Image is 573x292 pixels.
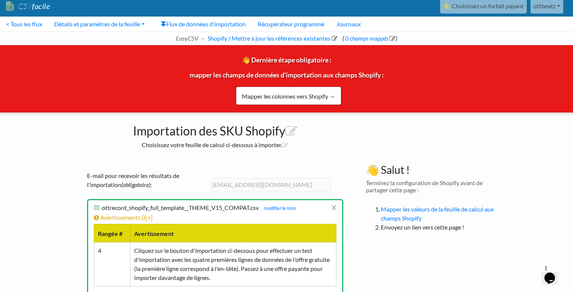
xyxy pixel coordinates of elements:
font: ) [144,214,145,221]
font: mapper les champs de données d’importation aux champs Shopify : [189,71,384,79]
font: Terminez la configuration de Shopify avant de partager cette page : [366,179,483,193]
font: Avertissement [134,230,174,237]
font: : [150,181,152,188]
font: facile [32,2,50,11]
a: modifier le nom [260,205,296,211]
font: Cliquez sur le bouton d'importation ci-dessous pour effectuer un test d'importation avec les quat... [134,247,330,281]
font: ) [396,35,397,42]
font: x [332,201,336,213]
font: ottbeatz [533,2,556,9]
font: Mapper les colonnes vers Shopify → [242,93,335,100]
a: x [332,200,336,214]
font: 4 [98,247,101,254]
a: Shopify / Mettre à jour les références existantes [206,35,338,42]
a: Avertissements ()[+] [94,214,153,221]
font: Shopify / Mettre à jour les références existantes [208,35,330,42]
font: (obligatoire) [121,181,150,188]
font: ( [342,35,344,42]
font: 👋 Dernière étape obligatoire : [242,56,332,64]
font: EasyCSV → [176,35,205,42]
a: Mapper les valeurs de la feuille de calcul aux champs Shopify [381,205,494,222]
font: CSV [18,2,32,11]
font: Récupérateur programmé [258,20,324,27]
font: < Tous les flux [6,20,42,27]
font: Rangée # [98,230,122,237]
iframe: widget de discussion [541,262,565,284]
font: ottrecord_shopify_full_template__THEME_V15_COMPAT.csv [102,204,259,211]
font: Journaux [336,20,361,27]
a: Détails et paramètres de la feuille [48,17,151,32]
font: E-mail pour recevoir les résultats de l'importation [87,172,179,188]
font: 👋 Salut ! [366,163,410,176]
font: ⭐ Choisissez un forfait payant [443,2,524,9]
font: Avertissements ( [100,214,144,221]
font: Détails et paramètres de la feuille [54,20,140,27]
input: exemple@gmail.com [210,178,331,192]
a: Flux de données d'importation [154,17,252,32]
font: Importation des SKU Shopify [133,123,285,138]
font: modifier le nom [264,205,296,211]
font: 0 champs mappés [345,35,388,42]
a: Mapper les colonnes vers Shopify → [236,87,341,105]
a: Récupérateur programmé [252,17,330,32]
a: 0 champs mappés [344,35,396,42]
font: [+] [145,214,153,221]
a: Journaux [330,17,367,32]
font: Envoyez un lien vers cette page ! [381,224,464,231]
font: Flux de données d'importation [166,20,246,27]
font: Choisissez votre feuille de calcul ci-dessous à importer. [142,141,282,148]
